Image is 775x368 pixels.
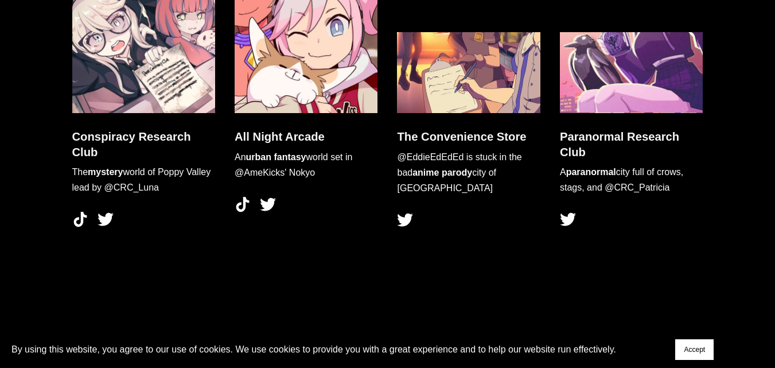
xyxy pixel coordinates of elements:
p: @EddieEdEdEd is stuck in the bad city of [GEOGRAPHIC_DATA] [397,149,540,196]
strong: anime parody [412,168,472,177]
strong: mystery [88,167,123,177]
a: Twitter [260,196,276,212]
h3: Paranormal Research Club [560,129,703,160]
p: By using this website, you agree to our use of cookies. We use cookies to provide you with a grea... [11,342,616,357]
a: Twitter [397,212,413,228]
h3: The Convenience Store [397,129,540,144]
a: TikTok [235,196,251,212]
p: A city full of crows, stags, and @CRC_Patricia [560,164,703,195]
a: Twitter [98,211,114,227]
h3: All Night Arcade [235,129,377,144]
a: TikTok [72,211,88,227]
button: Accept [675,339,714,360]
a: Twitter [560,211,576,227]
p: The world of Poppy Valley lead by @CRC_Luna [72,164,216,195]
h3: Conspiracy Research Club [72,129,216,160]
p: An world set in @AmeKicks' Nokyo [235,149,377,180]
span: Accept [684,346,705,354]
strong: paranormal [566,167,616,177]
strong: urban fantasy [246,152,306,162]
